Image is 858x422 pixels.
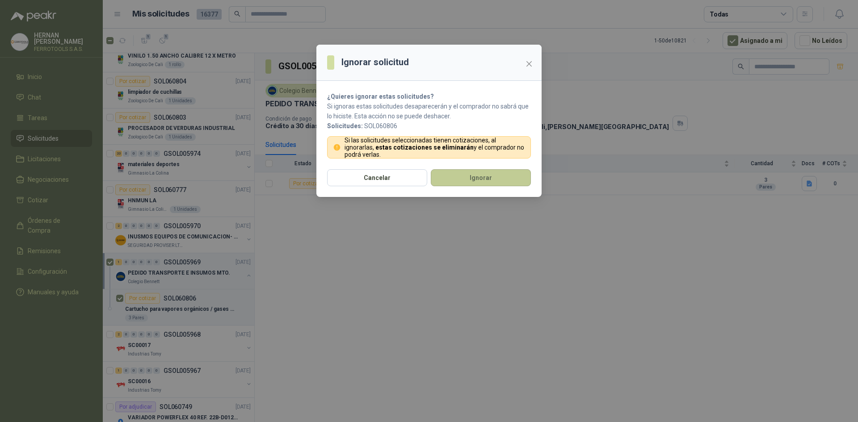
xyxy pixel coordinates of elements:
button: Cancelar [327,169,427,186]
h3: Ignorar solicitud [341,55,409,69]
button: Ignorar [431,169,531,186]
b: Solicitudes: [327,122,363,130]
p: Si las solicitudes seleccionadas tienen cotizaciones, al ignorarlas, y el comprador no podrá verlas. [345,137,526,158]
strong: estas cotizaciones se eliminarán [375,144,474,151]
strong: ¿Quieres ignorar estas solicitudes? [327,93,434,100]
span: close [526,60,533,67]
p: Si ignoras estas solicitudes desaparecerán y el comprador no sabrá que lo hiciste. Esta acción no... [327,101,531,121]
button: Close [522,57,536,71]
p: SOL060806 [327,121,531,131]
